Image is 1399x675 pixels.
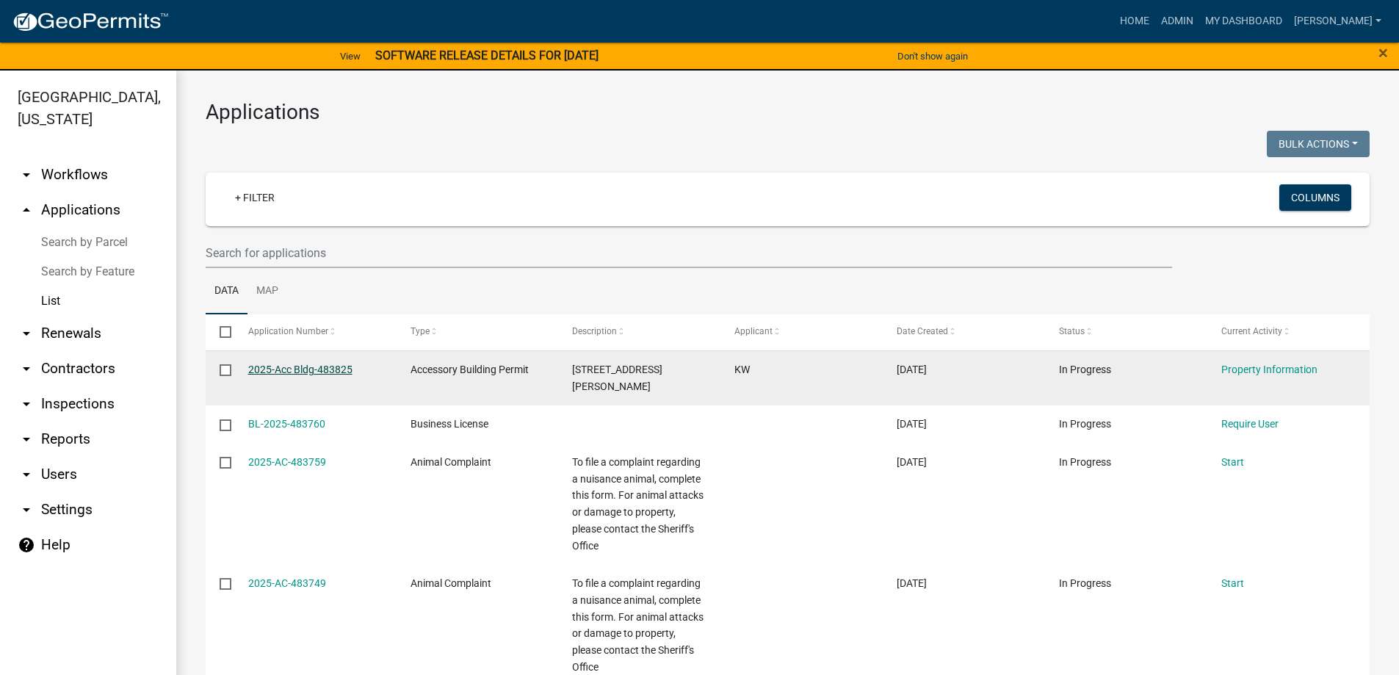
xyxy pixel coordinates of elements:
[18,466,35,483] i: arrow_drop_down
[734,364,750,375] span: KW
[411,456,491,468] span: Animal Complaint
[206,100,1370,125] h3: Applications
[558,314,720,350] datatable-header-cell: Description
[248,418,325,430] a: BL-2025-483760
[1059,364,1111,375] span: In Progress
[411,364,529,375] span: Accessory Building Permit
[334,44,366,68] a: View
[18,536,35,554] i: help
[411,577,491,589] span: Animal Complaint
[720,314,883,350] datatable-header-cell: Applicant
[572,364,662,392] span: 736 SMITH CHAPEL RD
[1059,326,1085,336] span: Status
[206,314,234,350] datatable-header-cell: Select
[734,326,773,336] span: Applicant
[1059,577,1111,589] span: In Progress
[892,44,974,68] button: Don't show again
[1059,456,1111,468] span: In Progress
[248,456,326,468] a: 2025-AC-483759
[1221,418,1279,430] a: Require User
[206,268,247,315] a: Data
[897,326,948,336] span: Date Created
[411,418,488,430] span: Business License
[572,456,704,552] span: To file a complaint regarding a nuisance animal, complete this form. For animal attacks or damage...
[18,325,35,342] i: arrow_drop_down
[247,268,287,315] a: Map
[18,360,35,378] i: arrow_drop_down
[223,184,286,211] a: + Filter
[1267,131,1370,157] button: Bulk Actions
[1221,364,1317,375] a: Property Information
[1288,7,1387,35] a: [PERSON_NAME]
[1279,184,1351,211] button: Columns
[1114,7,1155,35] a: Home
[897,456,927,468] span: 09/25/2025
[572,577,704,673] span: To file a complaint regarding a nuisance animal, complete this form. For animal attacks or damage...
[18,430,35,448] i: arrow_drop_down
[1378,44,1388,62] button: Close
[572,326,617,336] span: Description
[1059,418,1111,430] span: In Progress
[1221,577,1244,589] a: Start
[248,326,328,336] span: Application Number
[897,577,927,589] span: 09/25/2025
[375,48,599,62] strong: SOFTWARE RELEASE DETAILS FOR [DATE]
[1221,456,1244,468] a: Start
[248,577,326,589] a: 2025-AC-483749
[1045,314,1207,350] datatable-header-cell: Status
[1155,7,1199,35] a: Admin
[897,364,927,375] span: 09/25/2025
[1199,7,1288,35] a: My Dashboard
[18,501,35,519] i: arrow_drop_down
[248,364,353,375] a: 2025-Acc Bldg-483825
[18,166,35,184] i: arrow_drop_down
[1207,314,1370,350] datatable-header-cell: Current Activity
[1221,326,1282,336] span: Current Activity
[396,314,558,350] datatable-header-cell: Type
[206,238,1172,268] input: Search for applications
[897,418,927,430] span: 09/25/2025
[1378,43,1388,63] span: ×
[18,201,35,219] i: arrow_drop_up
[18,395,35,413] i: arrow_drop_down
[883,314,1045,350] datatable-header-cell: Date Created
[411,326,430,336] span: Type
[234,314,396,350] datatable-header-cell: Application Number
